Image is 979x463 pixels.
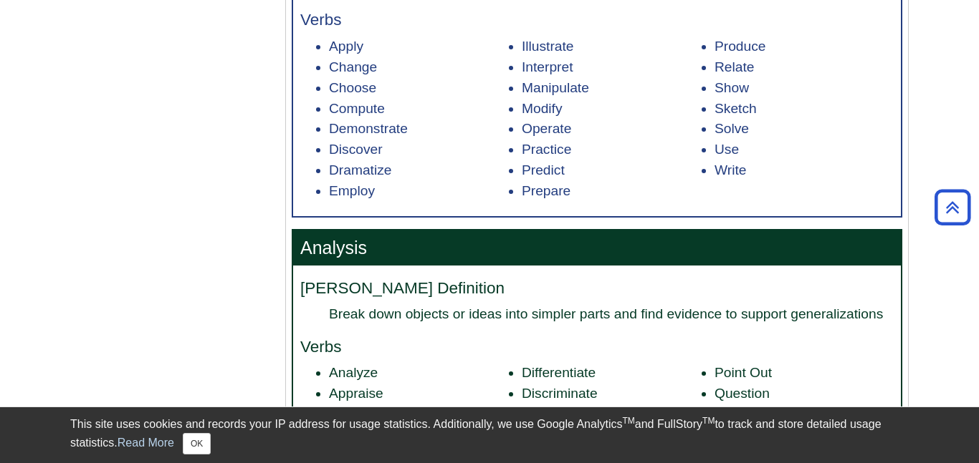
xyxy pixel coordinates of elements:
[329,363,508,384] li: Analyze
[183,433,211,454] button: Close
[715,78,894,99] li: Show
[329,181,508,202] li: Employ
[522,57,701,78] li: Interpret
[715,119,894,140] li: Solve
[702,416,715,426] sup: TM
[622,416,634,426] sup: TM
[715,404,894,425] li: Relate
[329,304,894,323] dd: Break down objects or ideas into simpler parts and find evidence to support generalizations
[118,437,174,449] a: Read More
[715,99,894,120] li: Sketch
[522,78,701,99] li: Manipulate
[293,230,901,265] h3: Analysis
[522,99,701,120] li: Modify
[715,363,894,384] li: Point Out
[329,404,508,425] li: Breakdown
[715,160,894,181] li: Write
[329,99,508,120] li: Compute
[329,160,508,181] li: Dramatize
[715,57,894,78] li: Relate
[522,140,701,160] li: Practice
[522,160,701,181] li: Predict
[300,280,894,298] h4: [PERSON_NAME] Definition
[522,181,701,202] li: Prepare
[522,363,701,384] li: Differentiate
[329,57,508,78] li: Change
[715,140,894,160] li: Use
[329,140,508,160] li: Discover
[522,384,701,404] li: Discriminate
[329,78,508,99] li: Choose
[329,384,508,404] li: Appraise
[329,119,508,140] li: Demonstrate
[329,36,508,57] li: Apply
[522,36,701,57] li: Illustrate
[522,119,701,140] li: Operate
[70,416,909,454] div: This site uses cookies and records your IP address for usage statistics. Additionally, we use Goo...
[300,338,894,356] h4: Verbs
[522,404,701,425] li: Distinguish
[300,11,894,29] h4: Verbs
[715,384,894,404] li: Question
[715,36,894,57] li: Produce
[930,198,975,217] a: Back to Top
